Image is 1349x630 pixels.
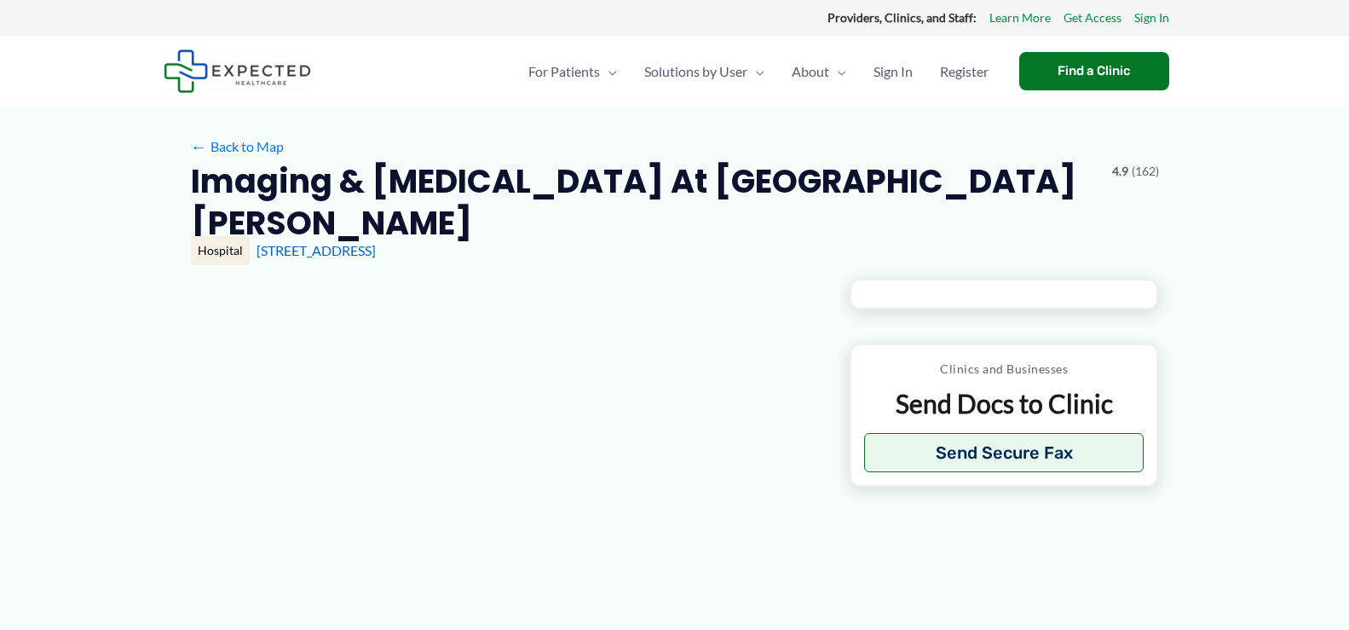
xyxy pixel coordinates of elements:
div: Hospital [191,236,250,265]
a: Register [926,42,1002,101]
a: [STREET_ADDRESS] [257,242,376,258]
a: For PatientsMenu Toggle [515,42,631,101]
a: Learn More [989,7,1051,29]
span: 4.9 [1112,160,1128,182]
span: Menu Toggle [600,42,617,101]
strong: Providers, Clinics, and Staff: [827,10,977,25]
p: Clinics and Businesses [864,358,1144,380]
span: For Patients [528,42,600,101]
h2: Imaging & [MEDICAL_DATA] at [GEOGRAPHIC_DATA][PERSON_NAME] [191,160,1098,245]
span: About [792,42,829,101]
span: Menu Toggle [829,42,846,101]
span: ← [191,138,207,154]
span: Menu Toggle [747,42,764,101]
a: Sign In [1134,7,1169,29]
span: Register [940,42,989,101]
a: ←Back to Map [191,134,284,159]
a: AboutMenu Toggle [778,42,860,101]
span: Solutions by User [644,42,747,101]
p: Send Docs to Clinic [864,387,1144,420]
button: Send Secure Fax [864,433,1144,472]
a: Solutions by UserMenu Toggle [631,42,778,101]
span: Sign In [873,42,913,101]
a: Get Access [1064,7,1121,29]
a: Find a Clinic [1019,52,1169,90]
a: Sign In [860,42,926,101]
span: (162) [1132,160,1159,182]
img: Expected Healthcare Logo - side, dark font, small [164,49,311,93]
nav: Primary Site Navigation [515,42,1002,101]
